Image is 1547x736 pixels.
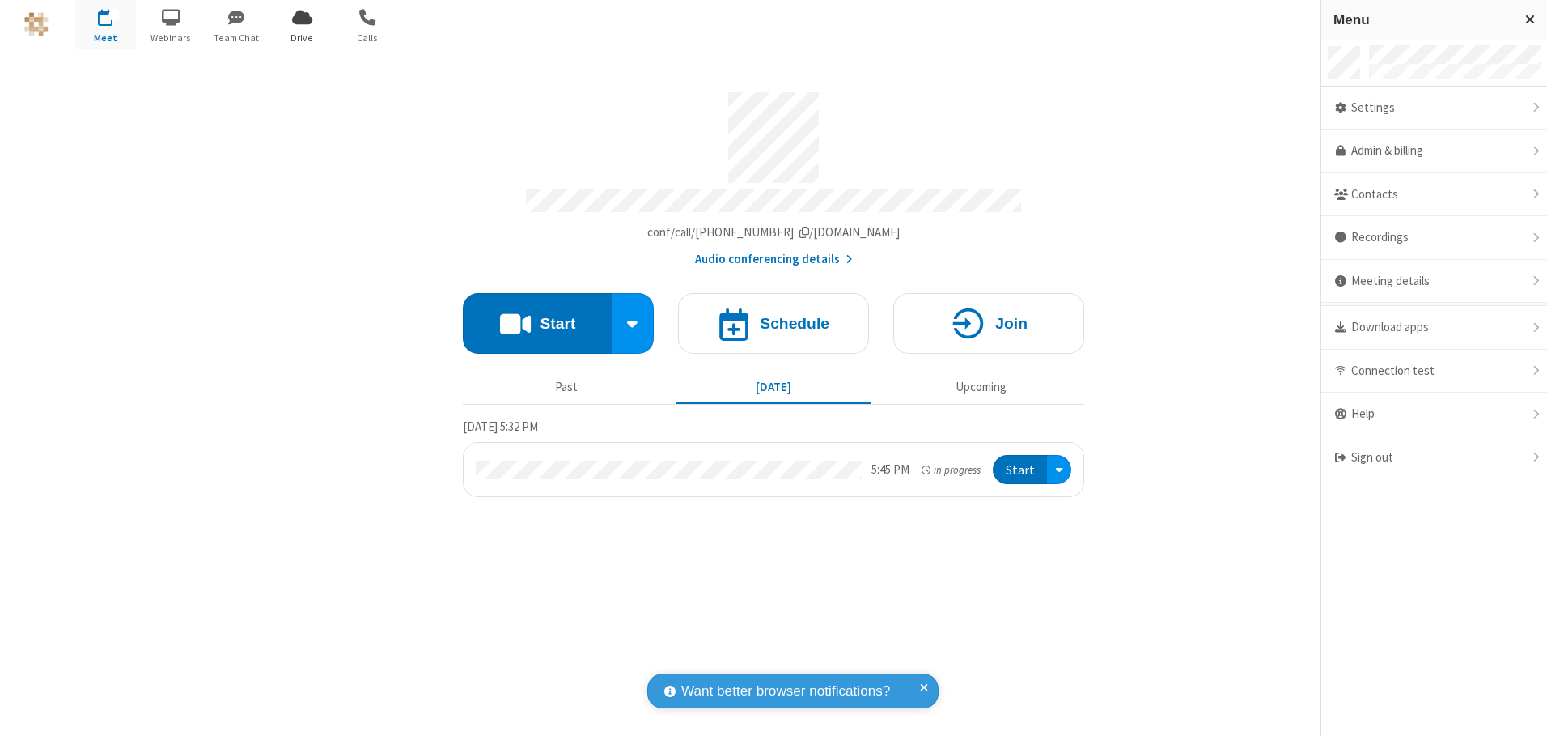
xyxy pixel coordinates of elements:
button: Schedule [678,293,869,354]
img: QA Selenium DO NOT DELETE OR CHANGE [24,12,49,36]
button: Copy my meeting room linkCopy my meeting room link [647,223,901,242]
button: Upcoming [884,372,1079,402]
h4: Schedule [760,316,829,331]
div: Open menu [1047,455,1071,485]
h4: Join [995,316,1028,331]
button: Start [463,293,612,354]
h4: Start [540,316,575,331]
div: Help [1321,393,1547,436]
button: Past [469,372,664,402]
div: Download apps [1321,306,1547,350]
span: Want better browser notifications? [681,681,890,702]
div: 1 [109,9,120,21]
iframe: Chat [1507,694,1535,725]
div: Sign out [1321,436,1547,479]
section: Account details [463,80,1084,269]
a: Admin & billing [1321,130,1547,173]
section: Today's Meetings [463,417,1084,498]
button: [DATE] [676,372,871,402]
div: Meeting details [1321,260,1547,304]
span: Webinars [141,31,201,45]
div: Connection test [1321,350,1547,394]
div: Recordings [1321,216,1547,260]
span: Calls [337,31,398,45]
div: 5:45 PM [871,461,909,479]
div: Contacts [1321,173,1547,217]
div: Start conference options [612,293,655,354]
span: Team Chat [206,31,267,45]
button: Audio conferencing details [695,250,853,269]
button: Join [893,293,1084,354]
em: in progress [922,462,981,478]
h3: Menu [1333,12,1511,28]
button: Start [993,455,1047,485]
span: Drive [272,31,333,45]
span: Copy my meeting room link [647,224,901,240]
div: Settings [1321,87,1547,130]
span: [DATE] 5:32 PM [463,419,538,434]
span: Meet [75,31,136,45]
